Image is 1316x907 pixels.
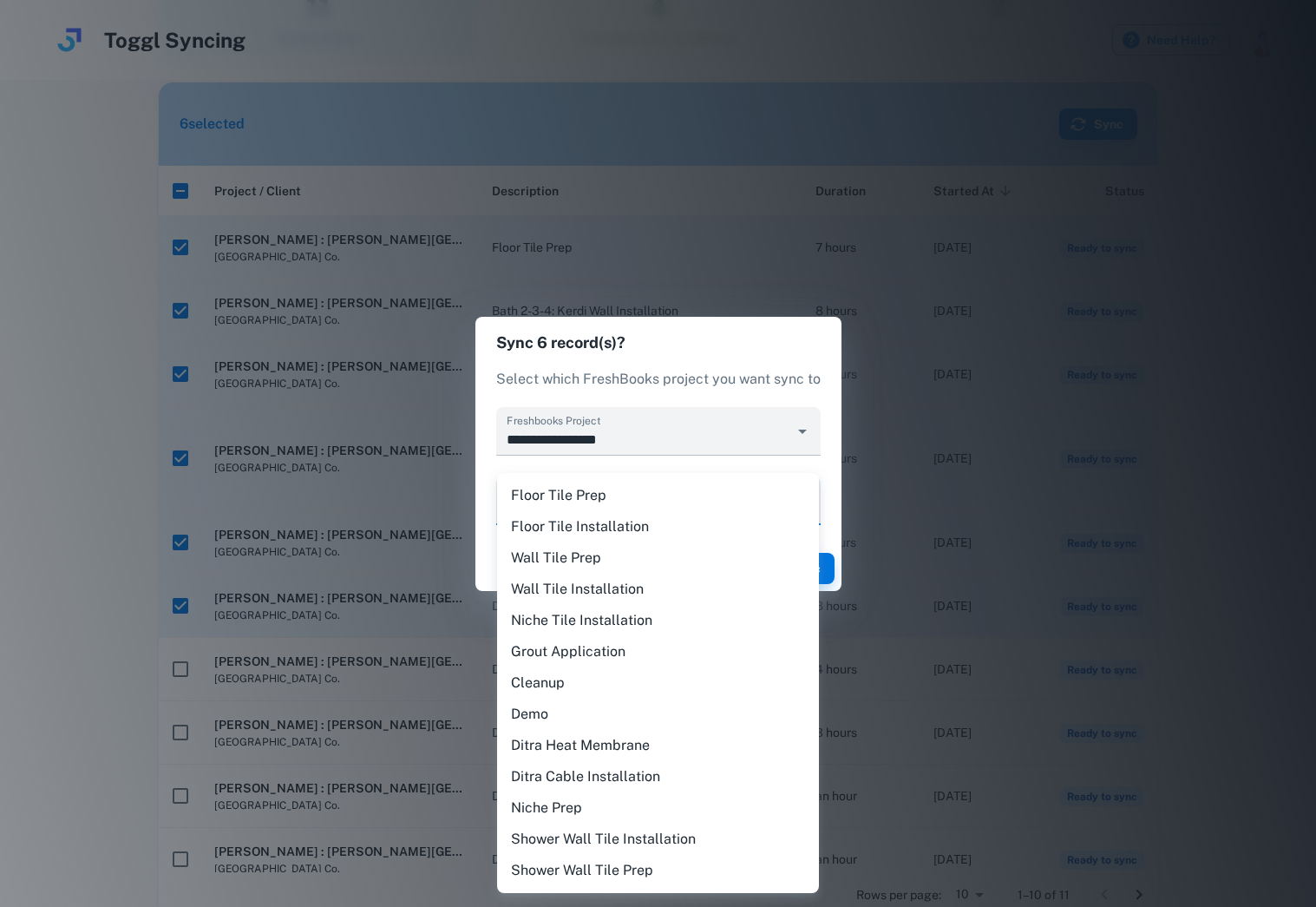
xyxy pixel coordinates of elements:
li: Niche Tile Installation [497,605,819,636]
li: Wall Tile Prep [497,542,819,574]
li: Wall Tile Installation [497,574,819,605]
li: Floor Tile Prep [497,480,819,511]
li: Floor Tile Installation [497,511,819,542]
li: Shower Wall Tile Prep [497,855,819,886]
li: Niche Prep [497,792,819,824]
li: Cleanup [497,667,819,699]
li: Shower Wall Tile Installation [497,824,819,855]
li: Ditra Cable Installation [497,761,819,792]
li: Grout Application [497,636,819,667]
li: Ditra Heat Membrane [497,730,819,761]
li: Demo [497,699,819,730]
